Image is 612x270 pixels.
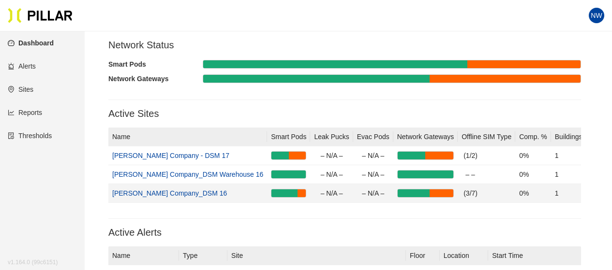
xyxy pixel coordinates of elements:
[515,146,551,165] td: 0%
[8,62,36,70] a: alertAlerts
[591,8,602,23] span: NW
[440,246,488,265] th: Location
[108,39,581,51] h3: Network Status
[108,59,203,70] div: Smart Pods
[8,132,52,140] a: exceptionThresholds
[108,108,581,120] h3: Active Sites
[310,128,353,146] th: Leak Pucks
[458,128,515,146] th: Offline SIM Type
[267,128,310,146] th: Smart Pods
[108,246,179,265] th: Name
[112,152,229,159] a: [PERSON_NAME] Company - DSM 17
[8,39,54,47] a: dashboardDashboard
[551,165,586,184] td: 1
[108,73,203,84] div: Network Gateways
[463,152,478,159] span: (1/2)
[314,169,349,180] div: – N/A –
[8,85,33,93] a: environmentSites
[314,150,349,161] div: – N/A –
[108,227,581,239] h3: Active Alerts
[357,150,389,161] div: – N/A –
[551,184,586,203] td: 1
[227,246,406,265] th: Site
[357,188,389,199] div: – N/A –
[406,246,440,265] th: Floor
[465,169,511,180] div: – –
[463,189,478,197] span: (3/7)
[551,146,586,165] td: 1
[488,246,581,265] th: Start Time
[515,165,551,184] td: 0%
[515,128,551,146] th: Comp. %
[551,128,586,146] th: Buildings
[108,128,267,146] th: Name
[8,8,73,23] img: Pillar Technologies
[353,128,393,146] th: Evac Pods
[112,189,227,197] a: [PERSON_NAME] Company_DSM 16
[393,128,458,146] th: Network Gateways
[357,169,389,180] div: – N/A –
[8,109,42,116] a: line-chartReports
[112,171,263,178] a: [PERSON_NAME] Company_DSM Warehouse 16
[179,246,227,265] th: Type
[314,188,349,199] div: – N/A –
[515,184,551,203] td: 0%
